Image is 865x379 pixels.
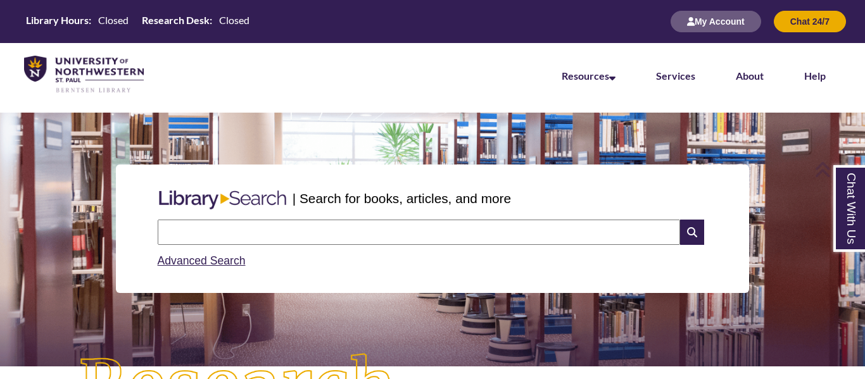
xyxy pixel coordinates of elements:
table: Hours Today [21,13,255,29]
a: About [736,70,764,82]
p: | Search for books, articles, and more [293,189,511,208]
a: Resources [562,70,616,82]
img: Libary Search [153,185,293,214]
button: My Account [671,11,761,32]
a: Help [804,70,826,82]
i: Search [680,220,704,245]
a: Hours Today [21,13,255,30]
a: Chat 24/7 [774,16,846,27]
button: Chat 24/7 [774,11,846,32]
a: Advanced Search [158,254,246,267]
th: Research Desk: [137,13,214,27]
span: Closed [98,14,129,26]
a: Back to Top [814,161,862,178]
th: Library Hours: [21,13,93,27]
span: Closed [219,14,249,26]
img: UNWSP Library Logo [24,56,144,94]
a: My Account [671,16,761,27]
a: Services [656,70,695,82]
